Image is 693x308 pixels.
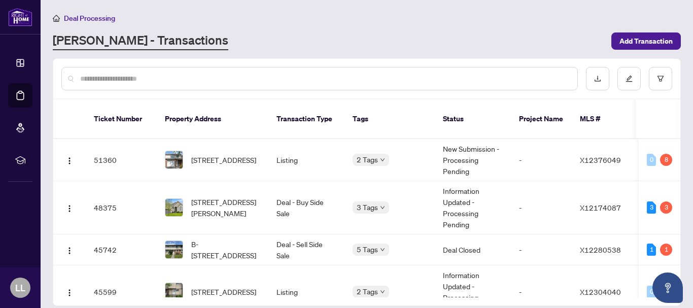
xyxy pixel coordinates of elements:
td: Listing [268,139,344,181]
img: Logo [65,247,74,255]
button: Logo [61,242,78,258]
button: Logo [61,152,78,168]
span: Add Transaction [619,33,673,49]
td: New Submission - Processing Pending [435,139,511,181]
span: download [594,75,601,82]
div: 1 [647,244,656,256]
span: X12376049 [580,155,621,164]
th: Status [435,99,511,139]
span: 5 Tags [357,244,378,255]
td: Information Updated - Processing Pending [435,181,511,234]
button: Add Transaction [611,32,681,50]
img: thumbnail-img [165,151,183,168]
td: 51360 [86,139,157,181]
span: down [380,205,385,210]
img: Logo [65,157,74,165]
span: B-[STREET_ADDRESS] [191,238,260,261]
span: [STREET_ADDRESS][PERSON_NAME] [191,196,260,219]
button: edit [617,67,641,90]
span: LL [15,281,25,295]
td: Deal Closed [435,234,511,265]
span: X12280538 [580,245,621,254]
span: down [380,247,385,252]
td: Deal - Sell Side Sale [268,234,344,265]
button: filter [649,67,672,90]
span: 3 Tags [357,201,378,213]
span: [STREET_ADDRESS] [191,154,256,165]
span: [STREET_ADDRESS] [191,286,256,297]
button: Logo [61,284,78,300]
div: 0 [647,154,656,166]
span: X12174087 [580,203,621,212]
span: home [53,15,60,22]
img: thumbnail-img [165,283,183,300]
th: Ticket Number [86,99,157,139]
img: thumbnail-img [165,241,183,258]
td: - [511,181,572,234]
span: X12304040 [580,287,621,296]
button: download [586,67,609,90]
th: Property Address [157,99,268,139]
a: [PERSON_NAME] - Transactions [53,32,228,50]
th: Tags [344,99,435,139]
td: - [511,234,572,265]
td: - [511,139,572,181]
span: edit [626,75,633,82]
img: logo [8,8,32,26]
span: down [380,157,385,162]
td: 48375 [86,181,157,234]
td: 45742 [86,234,157,265]
span: 2 Tags [357,154,378,165]
img: thumbnail-img [165,199,183,216]
div: 3 [647,201,656,214]
td: Deal - Buy Side Sale [268,181,344,234]
img: Logo [65,204,74,213]
th: Transaction Type [268,99,344,139]
th: MLS # [572,99,633,139]
div: 8 [660,154,672,166]
span: down [380,289,385,294]
span: filter [657,75,664,82]
button: Logo [61,199,78,216]
div: 0 [647,286,656,298]
span: 2 Tags [357,286,378,297]
img: Logo [65,289,74,297]
div: 1 [660,244,672,256]
span: Deal Processing [64,14,115,23]
button: Open asap [652,272,683,303]
div: 3 [660,201,672,214]
th: Project Name [511,99,572,139]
